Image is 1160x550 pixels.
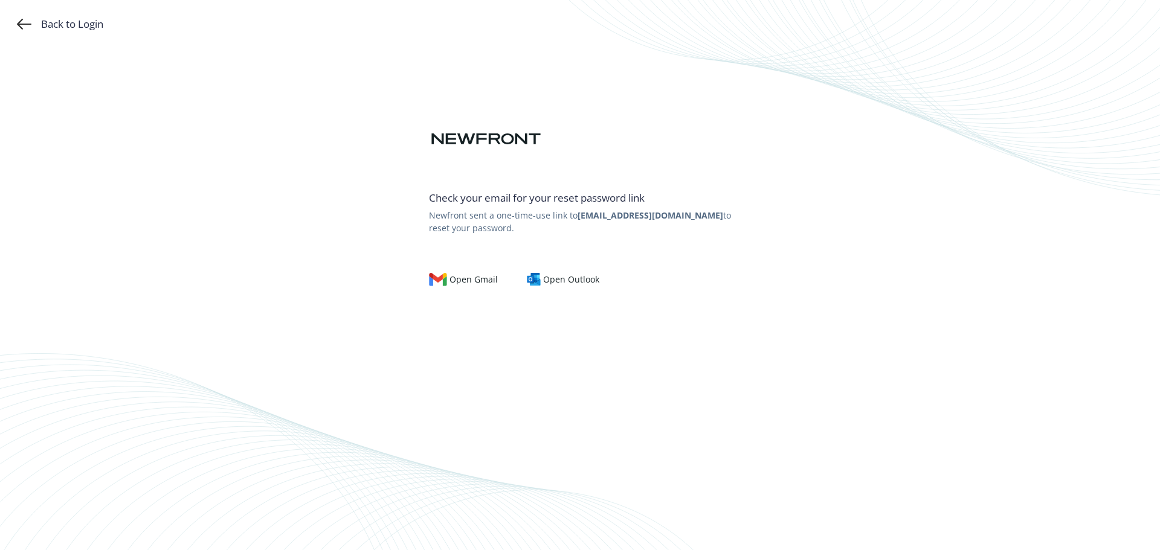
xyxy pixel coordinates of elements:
a: Open Gmail [429,273,507,286]
a: Open Outlook [527,273,610,286]
img: Newfront logo [429,129,543,150]
span: Newfront sent a one-time-use link to to reset your password. [429,209,731,234]
img: outlook-logo.svg [527,273,541,286]
a: Back to Login [17,17,103,31]
div: Open Outlook [527,273,600,286]
h1: Check your email for your reset password link [429,191,731,204]
b: [EMAIL_ADDRESS][DOMAIN_NAME] [578,209,723,221]
div: Open Gmail [429,273,498,286]
img: gmail-logo.svg [429,273,447,286]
